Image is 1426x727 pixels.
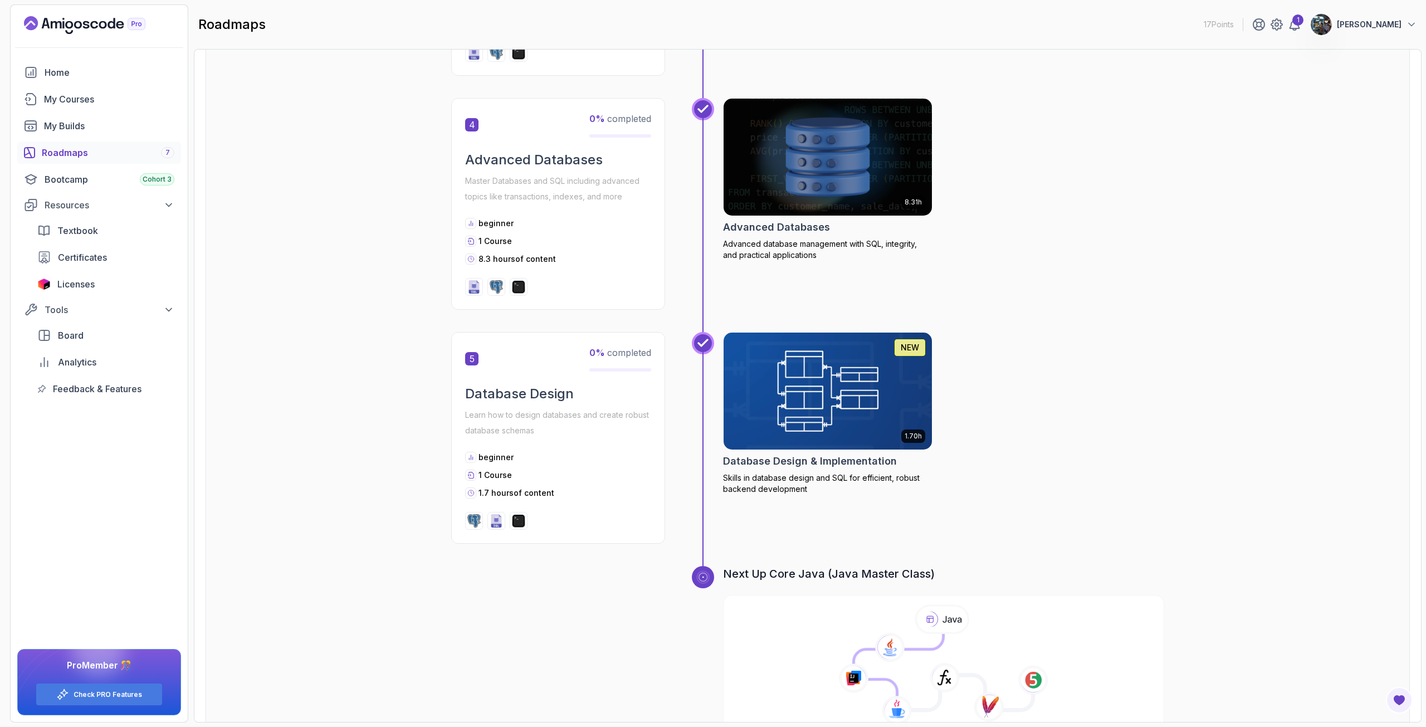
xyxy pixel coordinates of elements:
a: roadmaps [17,142,181,164]
h2: Advanced Databases [723,219,830,235]
button: Check PRO Features [36,683,163,706]
img: postgres logo [467,514,481,528]
button: Tools [17,300,181,320]
span: 0 % [589,113,605,124]
p: Skills in database design and SQL for efficient, robust backend development [723,472,932,495]
h2: Advanced Databases [465,151,651,169]
p: [PERSON_NAME] [1337,19,1401,30]
span: 0 % [589,347,605,358]
span: Analytics [58,355,96,369]
img: terminal logo [512,46,525,60]
span: Licenses [57,277,95,291]
a: licenses [31,273,181,295]
button: Open Feedback Button [1386,687,1413,714]
span: Certificates [58,251,107,264]
button: Resources [17,195,181,215]
p: 17 Points [1204,19,1234,30]
a: Landing page [24,16,171,34]
div: My Courses [44,92,174,106]
img: postgres logo [490,280,503,294]
p: NEW [901,342,919,353]
p: 8.3 hours of content [478,253,556,265]
span: 1 Course [478,236,512,246]
div: Resources [45,198,174,212]
div: Roadmaps [42,146,174,159]
div: Tools [45,303,174,316]
span: 7 [165,148,170,157]
div: Home [45,66,174,79]
a: builds [17,115,181,137]
p: 8.31h [905,198,922,207]
img: sql logo [467,280,481,294]
a: bootcamp [17,168,181,191]
a: Check PRO Features [74,690,142,699]
img: user profile image [1311,14,1332,35]
div: 1 [1292,14,1303,26]
div: Bootcamp [45,173,174,186]
div: My Builds [44,119,174,133]
p: 1.7 hours of content [478,487,554,499]
p: Advanced database management with SQL, integrity, and practical applications [723,238,932,261]
a: 1 [1288,18,1301,31]
img: sql logo [467,46,481,60]
a: home [17,61,181,84]
img: postgres logo [490,46,503,60]
span: Feedback & Features [53,382,141,396]
a: courses [17,88,181,110]
h2: Database Design [465,385,651,403]
img: terminal logo [512,280,525,294]
h3: Next Up Core Java (Java Master Class) [723,566,1164,582]
span: completed [589,347,651,358]
p: beginner [478,452,514,463]
button: user profile image[PERSON_NAME] [1310,13,1417,36]
a: Database Design & Implementation card1.70hNEWDatabase Design & ImplementationSkills in database d... [723,332,932,495]
span: Textbook [57,224,98,237]
p: 1.70h [905,432,922,441]
img: Advanced Databases card [724,99,932,216]
h2: Database Design & Implementation [723,453,897,469]
span: 1 Course [478,470,512,480]
a: Advanced Databases card8.31hAdvanced DatabasesAdvanced database management with SQL, integrity, a... [723,98,932,261]
a: analytics [31,351,181,373]
a: feedback [31,378,181,400]
a: certificates [31,246,181,269]
span: Board [58,329,84,342]
span: completed [589,113,651,124]
p: Master Databases and SQL including advanced topics like transactions, indexes, and more [465,173,651,204]
img: jetbrains icon [37,279,51,290]
span: 4 [465,118,478,131]
img: terminal logo [512,514,525,528]
p: Learn how to design databases and create robust database schemas [465,407,651,438]
img: sql logo [490,514,503,528]
a: textbook [31,219,181,242]
h2: roadmaps [198,16,266,33]
a: board [31,324,181,347]
span: Cohort 3 [143,175,172,184]
img: Database Design & Implementation card [719,330,937,452]
p: beginner [478,218,514,229]
span: 5 [465,352,478,365]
